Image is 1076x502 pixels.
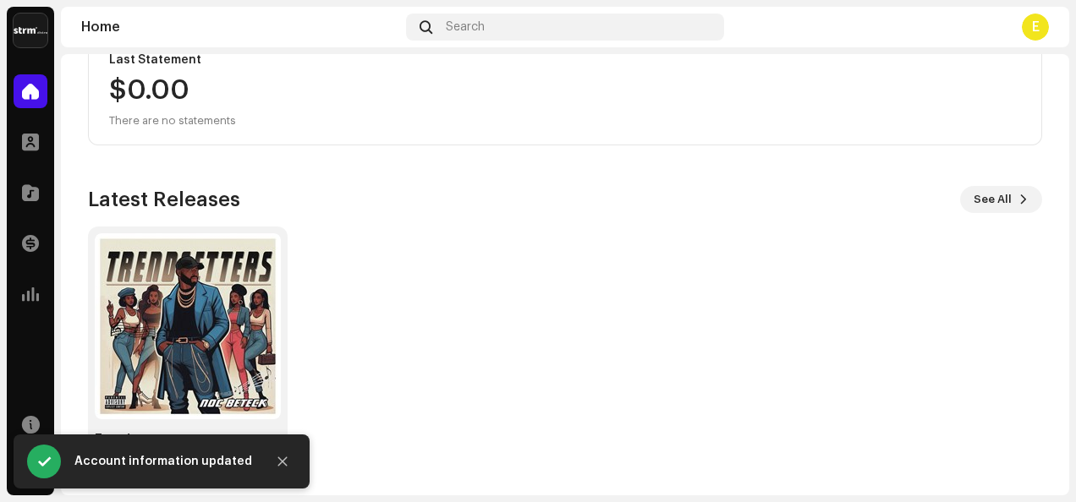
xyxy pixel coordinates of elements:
[266,445,299,478] button: Close
[109,53,1021,67] div: Last Statement
[95,233,281,419] img: d621d056-d7e3-4b7d-b18b-f7f86eedae53
[88,39,1042,145] re-o-card-value: Last Statement
[81,20,399,34] div: Home
[974,183,1012,216] span: See All
[1022,14,1049,41] div: E
[74,451,252,472] div: Account information updated
[14,14,47,47] img: 408b884b-546b-4518-8448-1008f9c76b02
[88,186,240,213] h3: Latest Releases
[95,433,281,446] div: Trendsetters
[446,20,485,34] span: Search
[960,186,1042,213] button: See All
[109,111,236,131] div: There are no statements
